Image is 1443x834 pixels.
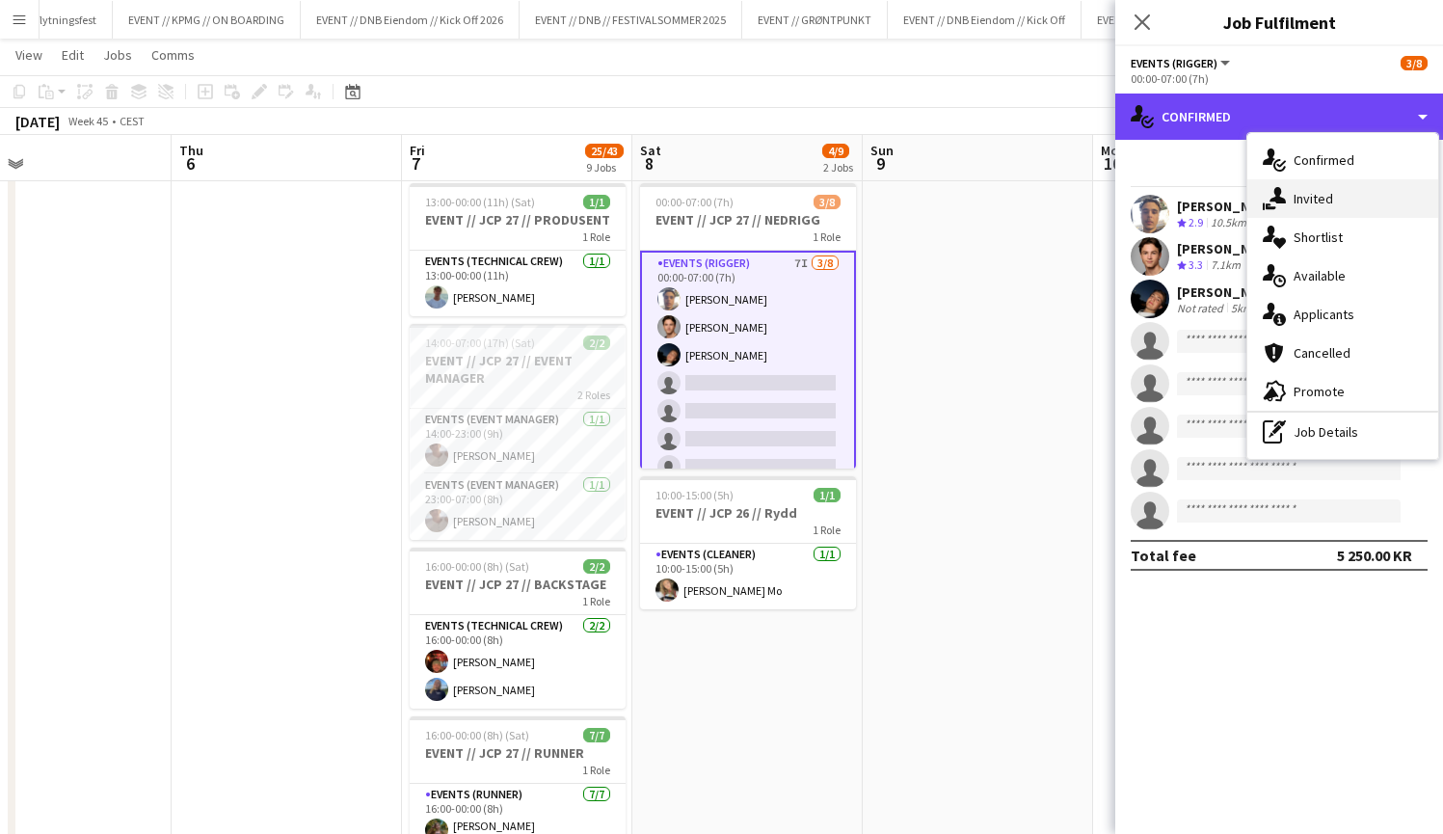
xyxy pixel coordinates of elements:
h3: EVENT // JCP 26 // Rydd [640,504,856,522]
app-card-role: Events (Cleaner)1/110:00-15:00 (5h)[PERSON_NAME] Mo [640,544,856,609]
div: Job Details [1247,413,1438,451]
span: Sat [640,142,661,159]
div: Total fee [1131,546,1196,565]
h3: Job Fulfilment [1115,10,1443,35]
span: 2/2 [583,559,610,574]
button: EVENT // DNB Eiendom // Kick Off 2026 [301,1,520,39]
div: Applicants [1247,295,1438,334]
span: 9 [868,152,894,175]
div: Confirmed [1115,94,1443,140]
span: 7 [407,152,425,175]
span: Edit [62,46,84,64]
span: 2.9 [1189,215,1203,229]
span: Thu [179,142,203,159]
span: 14:00-07:00 (17h) (Sat) [425,336,535,350]
div: 7.1km [1207,257,1244,274]
div: Confirmed [1247,141,1438,179]
span: 1/1 [814,488,841,502]
span: 1/1 [583,195,610,209]
span: Mon [1101,142,1126,159]
span: 25/43 [585,144,624,158]
span: 1 Role [582,763,610,777]
button: EVENT // DNB Eiendom // Kick Off [888,1,1082,39]
h3: EVENT // JCP 27 // BACKSTAGE [410,576,626,593]
h3: EVENT // JCP 27 // EVENT MANAGER [410,352,626,387]
div: CEST [120,114,145,128]
h3: EVENT // JCP 27 // RUNNER [410,744,626,762]
app-job-card: 00:00-07:00 (7h)3/8EVENT // JCP 27 // NEDRIGG1 RoleEvents (Rigger)7I3/800:00-07:00 (7h)[PERSON_NA... [640,183,856,469]
button: Events (Rigger) [1131,56,1233,70]
span: 1 Role [582,229,610,244]
div: Promote [1247,372,1438,411]
span: 10 [1098,152,1126,175]
span: 3.3 [1189,257,1203,272]
app-card-role: Events (Technical Crew)1/113:00-00:00 (11h)[PERSON_NAME] [410,251,626,316]
div: [PERSON_NAME] [1177,240,1279,257]
div: 5 250.00 KR [1337,546,1412,565]
app-job-card: 10:00-15:00 (5h)1/1EVENT // JCP 26 // Rydd1 RoleEvents (Cleaner)1/110:00-15:00 (5h)[PERSON_NAME] Mo [640,476,856,609]
span: 8 [637,152,661,175]
div: Not rated [1177,301,1227,315]
span: View [15,46,42,64]
h3: EVENT // JCP 27 // NEDRIGG [640,211,856,229]
span: 16:00-00:00 (8h) (Sat) [425,728,529,742]
div: [PERSON_NAME] [1177,283,1279,301]
span: Comms [151,46,195,64]
span: Week 45 [64,114,112,128]
span: 00:00-07:00 (7h) [655,195,734,209]
span: 1 Role [582,594,610,608]
app-card-role: Events (Event Manager)1/114:00-23:00 (9h)[PERSON_NAME] [410,409,626,474]
span: 13:00-00:00 (11h) (Sat) [425,195,535,209]
a: Jobs [95,42,140,67]
span: Jobs [103,46,132,64]
div: 2 Jobs [823,160,853,175]
h3: EVENT // JCP 27 // PRODUSENT [410,211,626,229]
span: 3/8 [814,195,841,209]
div: Shortlist [1247,218,1438,256]
button: EVENT // DNB // FESTIVALSOMMER 2025 [520,1,742,39]
a: Edit [54,42,92,67]
button: EVENT // GRØNTPUNKT [742,1,888,39]
span: 16:00-00:00 (8h) (Sat) [425,559,529,574]
app-card-role: Events (Rigger)7I3/800:00-07:00 (7h)[PERSON_NAME][PERSON_NAME][PERSON_NAME] [640,251,856,516]
div: 9 Jobs [586,160,623,175]
span: 1 Role [813,229,841,244]
div: [PERSON_NAME] [1177,198,1279,215]
span: 7/7 [583,728,610,742]
span: Events (Rigger) [1131,56,1217,70]
span: 2/2 [583,336,610,350]
app-job-card: 16:00-00:00 (8h) (Sat)2/2EVENT // JCP 27 // BACKSTAGE1 RoleEvents (Technical Crew)2/216:00-00:00 ... [410,548,626,709]
a: Comms [144,42,202,67]
button: EVENT // KPMG // ON BOARDING [113,1,301,39]
span: 2 Roles [577,388,610,402]
span: 6 [176,152,203,175]
a: View [8,42,50,67]
div: 10.5km [1207,215,1250,231]
span: Sun [870,142,894,159]
app-card-role: Events (Event Manager)1/123:00-07:00 (8h)[PERSON_NAME] [410,474,626,540]
span: 4/9 [822,144,849,158]
app-job-card: 13:00-00:00 (11h) (Sat)1/1EVENT // JCP 27 // PRODUSENT1 RoleEvents (Technical Crew)1/113:00-00:00... [410,183,626,316]
button: EVENT // IKT NORGE // Årskonferansen [1082,1,1299,39]
app-card-role: Events (Technical Crew)2/216:00-00:00 (8h)[PERSON_NAME][PERSON_NAME] [410,615,626,709]
span: 1 Role [813,523,841,537]
span: 10:00-15:00 (5h) [655,488,734,502]
div: Available [1247,256,1438,295]
app-job-card: 14:00-07:00 (17h) (Sat)2/2EVENT // JCP 27 // EVENT MANAGER2 RolesEvents (Event Manager)1/114:00-2... [410,324,626,540]
span: Fri [410,142,425,159]
div: Invited [1247,179,1438,218]
div: Cancelled [1247,334,1438,372]
span: 3/8 [1401,56,1428,70]
div: [DATE] [15,112,60,131]
div: 5km [1227,301,1256,315]
div: 00:00-07:00 (7h) [1131,71,1428,86]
